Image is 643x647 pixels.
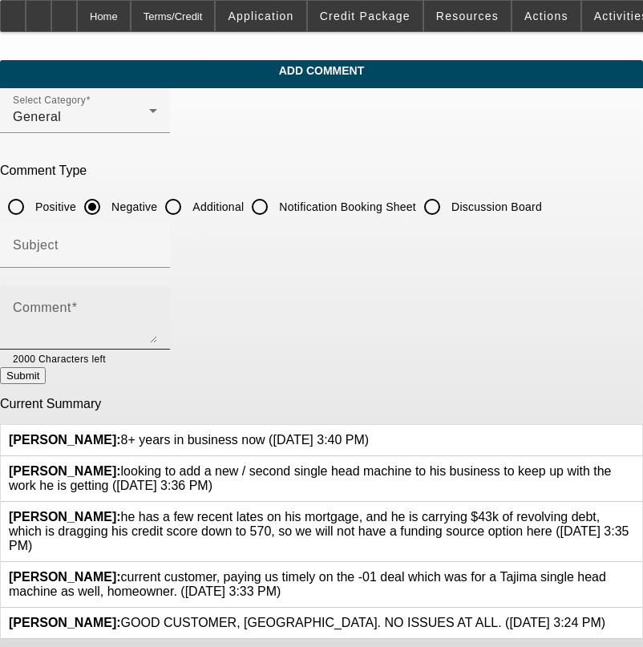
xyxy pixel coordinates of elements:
[108,199,157,215] label: Negative
[13,238,59,252] mat-label: Subject
[448,199,542,215] label: Discussion Board
[13,110,61,123] span: General
[9,510,121,524] b: [PERSON_NAME]:
[9,616,605,629] span: GOOD CUSTOMER, [GEOGRAPHIC_DATA]. NO ISSUES AT ALL. ([DATE] 3:24 PM)
[320,10,410,22] span: Credit Package
[9,433,369,447] span: 8+ years in business now ([DATE] 3:40 PM)
[13,301,71,314] mat-label: Comment
[189,199,244,215] label: Additional
[308,1,423,31] button: Credit Package
[9,570,606,598] span: current customer, paying us timely on the -01 deal which was for a Tajima single head machine as ...
[12,64,631,77] span: Add Comment
[9,464,612,492] span: looking to add a new / second single head machine to his business to keep up with the work he is ...
[13,350,106,367] mat-hint: 2000 Characters left
[276,199,416,215] label: Notification Booking Sheet
[9,616,121,629] b: [PERSON_NAME]:
[9,464,121,478] b: [PERSON_NAME]:
[512,1,580,31] button: Actions
[424,1,511,31] button: Resources
[13,95,86,106] mat-label: Select Category
[436,10,499,22] span: Resources
[32,199,76,215] label: Positive
[9,510,629,552] span: he has a few recent lates on his mortgage, and he is carrying $43k of revolving debt, which is dr...
[228,10,293,22] span: Application
[524,10,568,22] span: Actions
[9,570,121,584] b: [PERSON_NAME]:
[9,433,121,447] b: [PERSON_NAME]:
[216,1,305,31] button: Application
